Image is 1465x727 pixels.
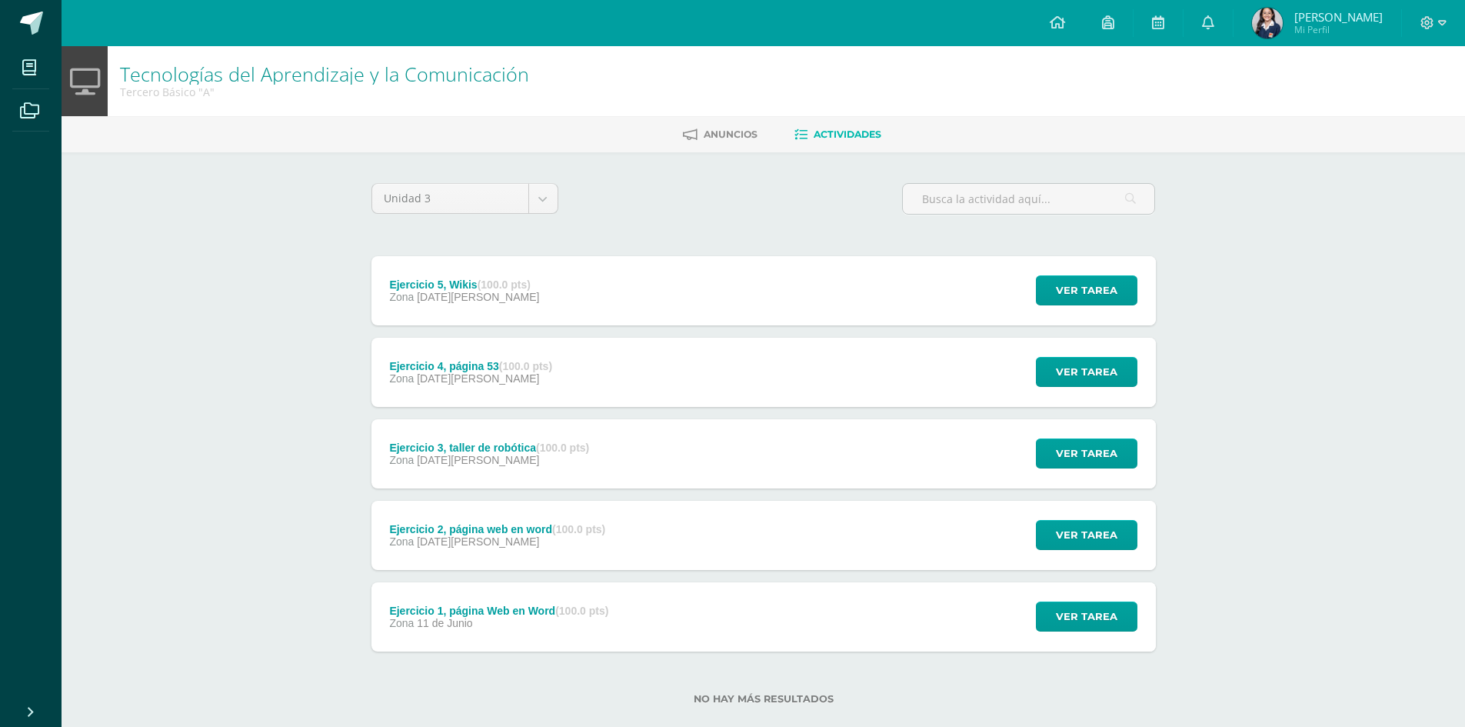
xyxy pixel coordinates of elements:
[389,442,589,454] div: Ejercicio 3, taller de robótica
[1036,275,1137,305] button: Ver tarea
[1036,439,1137,469] button: Ver tarea
[552,523,605,535] strong: (100.0 pts)
[372,184,558,213] a: Unidad 3
[120,63,529,85] h1: Tecnologías del Aprendizaje y la Comunicación
[120,85,529,99] div: Tercero Básico 'A'
[389,605,608,617] div: Ejercicio 1, página Web en Word
[417,617,472,629] span: 11 de Junio
[1056,276,1117,305] span: Ver tarea
[1056,439,1117,468] span: Ver tarea
[389,523,605,535] div: Ejercicio 2, página web en word
[478,278,531,291] strong: (100.0 pts)
[1036,602,1137,632] button: Ver tarea
[903,184,1154,214] input: Busca la actividad aquí...
[1036,520,1137,550] button: Ver tarea
[389,617,414,629] span: Zona
[417,291,539,303] span: [DATE][PERSON_NAME]
[1036,357,1137,387] button: Ver tarea
[417,372,539,385] span: [DATE][PERSON_NAME]
[389,278,539,291] div: Ejercicio 5, Wikis
[1294,23,1383,36] span: Mi Perfil
[389,535,414,548] span: Zona
[417,454,539,466] span: [DATE][PERSON_NAME]
[371,693,1156,705] label: No hay más resultados
[1294,9,1383,25] span: [PERSON_NAME]
[384,184,517,213] span: Unidad 3
[814,128,881,140] span: Actividades
[389,372,414,385] span: Zona
[1056,602,1117,631] span: Ver tarea
[389,360,552,372] div: Ejercicio 4, página 53
[389,454,414,466] span: Zona
[683,122,757,147] a: Anuncios
[499,360,552,372] strong: (100.0 pts)
[555,605,608,617] strong: (100.0 pts)
[794,122,881,147] a: Actividades
[704,128,757,140] span: Anuncios
[536,442,589,454] strong: (100.0 pts)
[120,61,529,87] a: Tecnologías del Aprendizaje y la Comunicación
[417,535,539,548] span: [DATE][PERSON_NAME]
[389,291,414,303] span: Zona
[1252,8,1283,38] img: 247608930fe9e8d457b9cdbfcb073c93.png
[1056,521,1117,549] span: Ver tarea
[1056,358,1117,386] span: Ver tarea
